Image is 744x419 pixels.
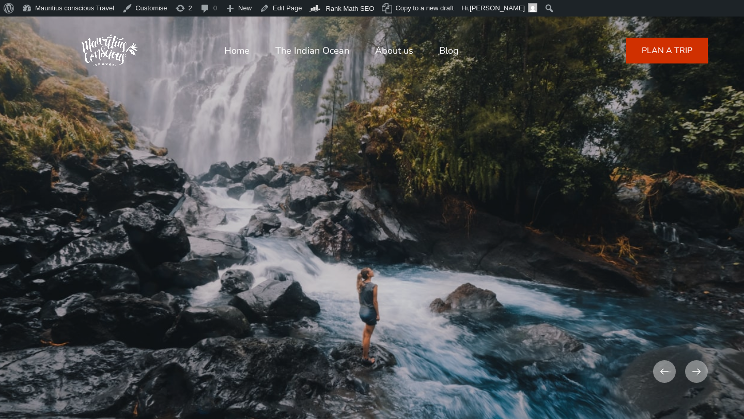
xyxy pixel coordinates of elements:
a: PLAN A TRIP [626,38,708,63]
span: [PERSON_NAME] [470,4,525,12]
span: Rank Math SEO [326,5,374,12]
a: The Indian Ocean [275,38,349,63]
a: About us [375,38,413,63]
a: Home [224,38,250,63]
a: Blog [439,38,459,63]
